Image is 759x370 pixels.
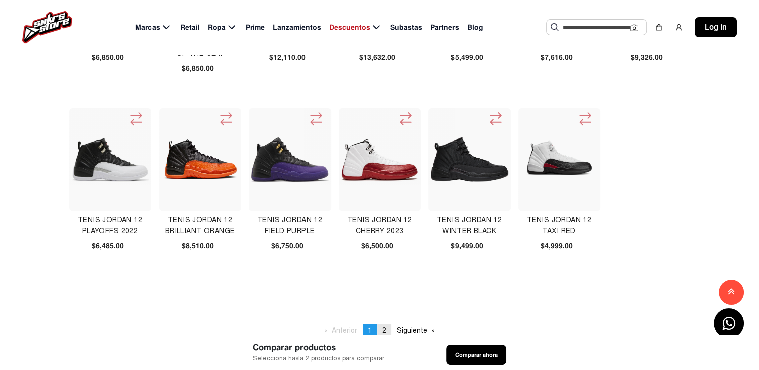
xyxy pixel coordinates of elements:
h4: TENIS JORDAN 12 TAXI RED [518,215,600,237]
span: Blog [467,22,483,33]
span: Anterior [332,326,357,335]
img: user [675,23,683,31]
span: Partners [430,22,459,33]
span: 1 [368,326,372,335]
span: $6,500.00 [361,241,393,251]
span: $6,485.00 [92,241,124,251]
span: $6,750.00 [271,241,303,251]
span: Retail [180,22,200,33]
img: TENIS JORDAN 12 WINTER BLACK [431,121,508,198]
span: Log in [705,21,727,33]
span: Comparar productos [253,341,384,354]
span: Lanzamientos [273,22,321,33]
span: $6,850.00 [92,52,124,63]
img: Tenis Jordan 12 Cherry 2023 [341,137,418,183]
span: $5,499.00 [451,52,483,63]
h4: Tenis Jordan 12 Field Purple [249,215,331,237]
span: $9,499.00 [451,241,483,251]
img: shopping [655,23,663,31]
span: $4,999.00 [541,241,573,251]
span: Marcas [135,22,160,33]
span: $13,632.00 [359,52,395,63]
img: logo [22,11,72,43]
img: Tenis Jordan 12 Brilliant Orange [162,137,239,181]
img: Cámara [630,24,638,32]
button: Comparar ahora [446,345,506,365]
h4: Tenis Jordan 12 Playoffs 2022 [69,215,151,237]
h4: Tenis Jordan 12 Cherry 2023 [339,215,420,237]
span: Subastas [390,22,422,33]
span: $12,110.00 [269,52,306,63]
span: 2 [382,326,386,335]
span: Ropa [208,22,226,33]
h4: TENIS JORDAN 12 WINTER BLACK [428,215,510,237]
ul: Pagination [319,324,440,337]
h4: Tenis Jordan 12 Brilliant Orange [159,215,241,237]
img: Tenis Jordan 12 Playoffs 2022 [72,137,149,182]
span: Selecciona hasta 2 productos para comparar [253,354,384,363]
img: Buscar [551,23,559,31]
span: $8,510.00 [182,241,214,251]
span: $9,326.00 [631,52,663,63]
a: Siguiente page [392,324,440,337]
img: TENIS JORDAN 12 TAXI RED [521,121,598,198]
span: Prime [246,22,265,33]
img: Tenis Jordan 12 Field Purple [251,137,329,182]
span: $6,850.00 [182,63,214,74]
span: $7,616.00 [541,52,573,63]
span: Descuentos [329,22,370,33]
